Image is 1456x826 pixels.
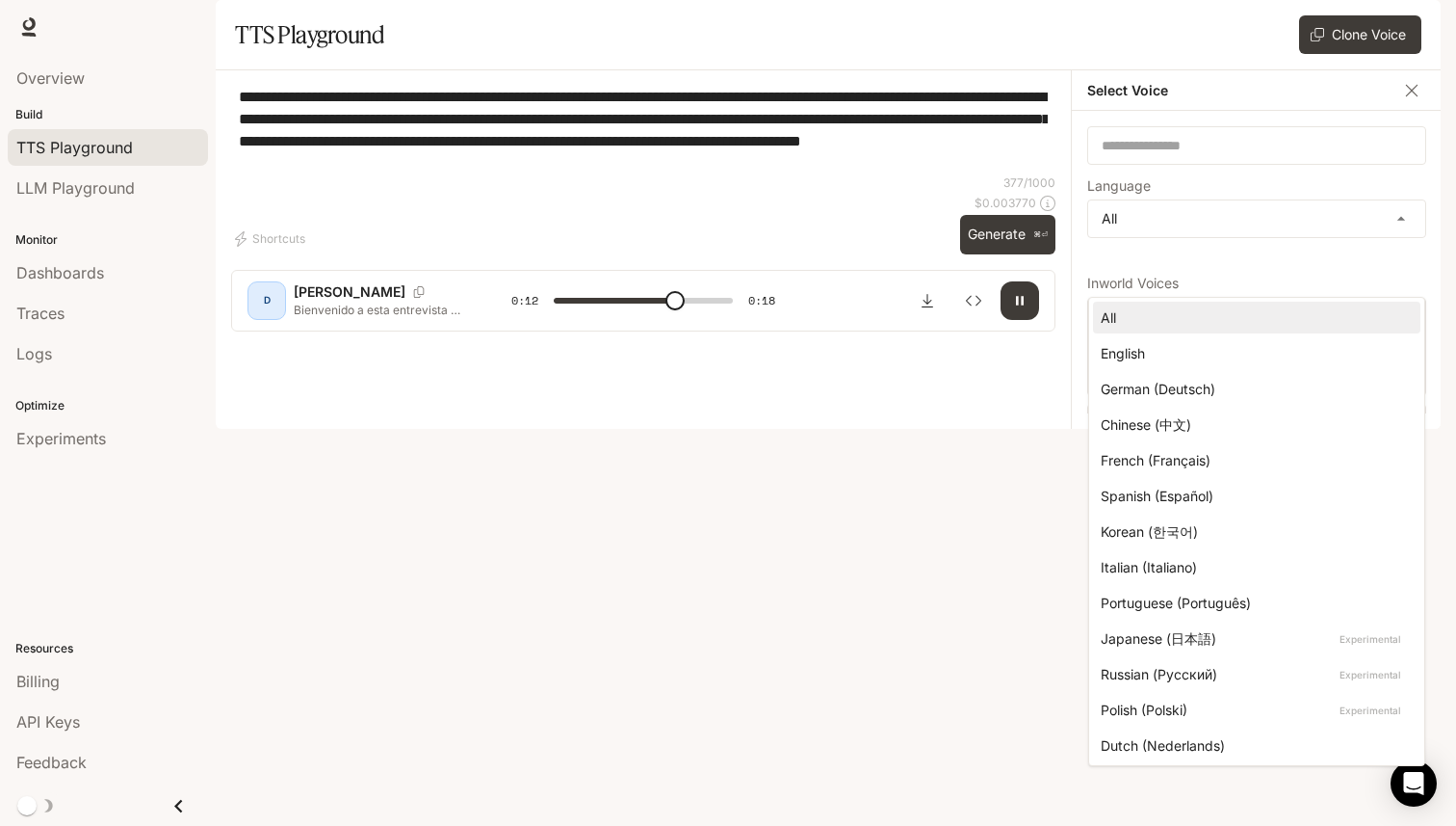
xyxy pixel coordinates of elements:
div: German (Deutsch) [1101,379,1405,399]
div: French (Français) [1101,450,1405,470]
p: Experimental [1336,630,1405,648]
div: All [1101,307,1405,328]
div: Russian (Русский) [1101,664,1405,684]
p: Experimental [1336,702,1405,719]
div: Portuguese (Português) [1101,593,1405,613]
div: English [1101,343,1405,363]
div: Italian (Italiano) [1101,557,1405,577]
div: Korean (한국어) [1101,521,1405,542]
div: Japanese (日本語) [1101,628,1405,649]
div: Spanish (Español) [1101,486,1405,506]
div: Dutch (Nederlands) [1101,735,1405,756]
div: Chinese (中文) [1101,414,1405,435]
p: Experimental [1336,666,1405,683]
div: Polish (Polski) [1101,700,1405,720]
